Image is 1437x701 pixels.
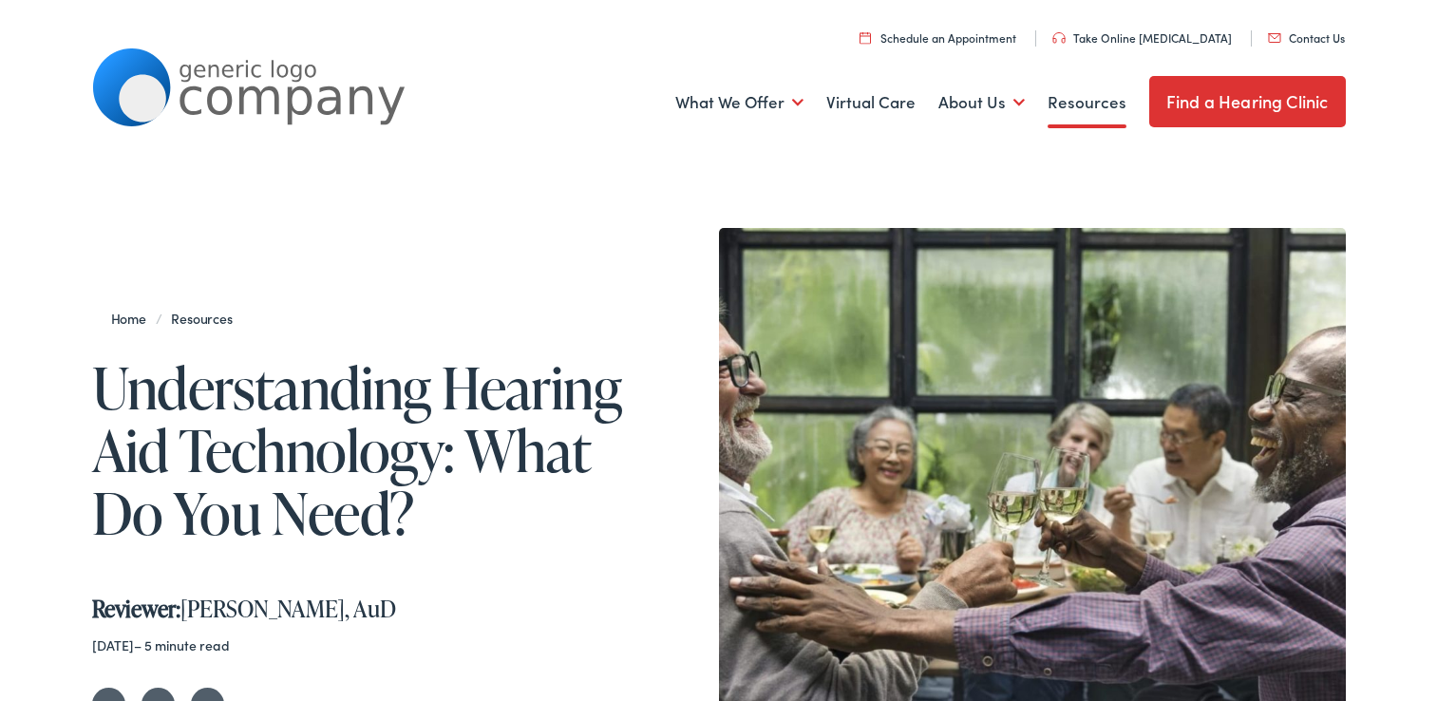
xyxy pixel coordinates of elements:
[1149,76,1346,127] a: Find a Hearing Clinic
[675,67,804,138] a: What We Offer
[161,309,241,328] a: Resources
[1052,32,1066,44] img: utility icon
[92,637,669,654] div: – 5 minute read
[938,67,1025,138] a: About Us
[92,593,180,624] strong: Reviewer:
[860,29,1016,46] a: Schedule an Appointment
[92,635,134,654] time: [DATE]
[1052,29,1232,46] a: Take Online [MEDICAL_DATA]
[92,356,669,544] h1: Understanding Hearing Aid Technology: What Do You Need?
[111,309,242,328] span: /
[860,31,871,44] img: utility icon
[1048,67,1126,138] a: Resources
[1268,29,1345,46] a: Contact Us
[1268,33,1281,43] img: utility icon
[826,67,916,138] a: Virtual Care
[92,568,669,623] div: [PERSON_NAME], AuD
[111,309,156,328] a: Home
